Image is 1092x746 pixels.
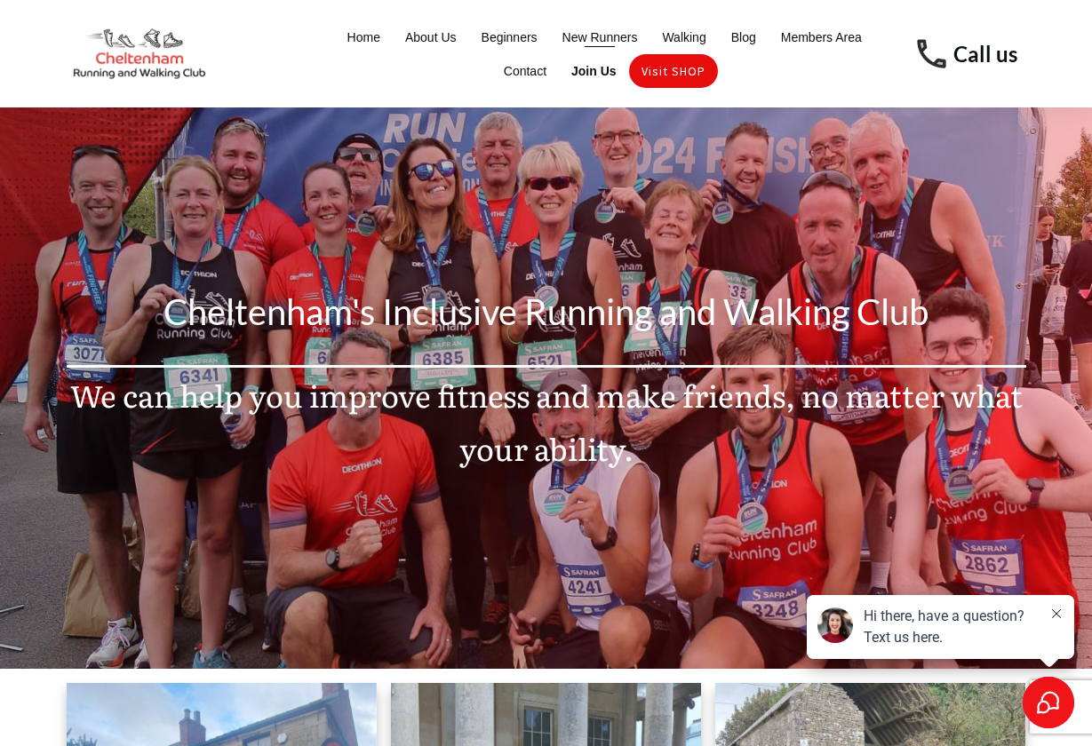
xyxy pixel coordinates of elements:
a: Beginners [482,25,538,50]
a: Call us [953,41,1017,67]
p: We can help you improve fitness and make friends, no matter what your ability. [68,369,1025,496]
a: About Us [405,25,457,50]
a: Members Area [781,25,862,50]
a: New Runners [562,25,638,50]
img: Cheltenham Running and Walking Club Logo [67,25,212,83]
a: Walking [662,25,705,50]
a: Visit SHOP [642,59,705,83]
a: Join Us [571,59,617,83]
a: Contact [504,59,546,83]
p: Cheltenham's Inclusive Running and Walking Club [68,281,1025,364]
a: Home [347,25,380,50]
a: Blog [731,25,756,50]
